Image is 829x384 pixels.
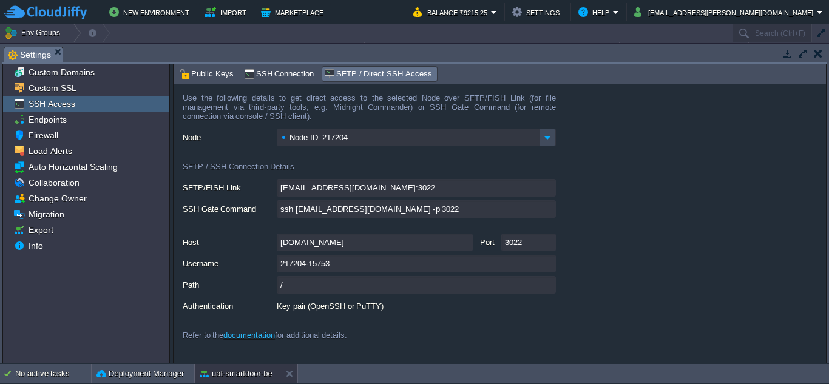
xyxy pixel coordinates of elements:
div: Status [365,42,425,56]
a: Load Alerts [26,146,74,157]
div: Tags [426,42,619,56]
span: SFTP / Direct SSH Access [324,67,431,81]
a: Export [26,224,55,235]
label: SFTP/FISH Link [183,179,276,194]
button: Env Groups [4,24,64,41]
label: Authentication [183,297,276,312]
label: Username [183,255,276,270]
div: SFTP / SSH Connection Details [183,150,556,179]
a: Collaboration [26,177,81,188]
span: Public Keys [179,67,234,81]
button: uat-smartdoor-be [200,368,272,380]
a: Firewall [26,130,60,141]
button: Balance ₹9215.25 [413,5,491,19]
a: Custom SSL [26,83,78,93]
label: Path [183,276,276,291]
a: Custom Domains [26,67,96,78]
a: SSH Access [26,98,77,109]
a: Migration [26,209,66,220]
div: No active tasks [15,364,91,383]
button: Settings [512,5,563,19]
a: Change Owner [26,193,89,204]
label: SSH Gate Command [183,200,276,215]
div: Usage [620,42,748,56]
label: Node [183,129,276,144]
label: Port [476,234,499,249]
span: SSH Connection [244,67,314,81]
a: documentation [223,331,275,340]
a: Info [26,240,45,251]
button: Deployment Manager [96,368,184,380]
div: Key pair (OpenSSH or PuTTY) [277,297,556,315]
a: Auto Horizontal Scaling [26,161,120,172]
div: Use the following details to get direct access to the selected Node over SFTP/FISH Link (for file... [183,93,556,129]
span: Settings [8,47,51,62]
iframe: chat widget [778,335,817,372]
img: CloudJiffy [4,5,87,20]
button: New Environment [109,5,193,19]
button: Marketplace [261,5,327,19]
button: Import [205,5,250,19]
button: Help [578,5,613,19]
label: Host [183,234,276,249]
div: Refer to the for additional details. [183,318,556,340]
button: [EMAIL_ADDRESS][PERSON_NAME][DOMAIN_NAME] [634,5,817,19]
a: Endpoints [26,114,69,125]
div: Name [1,42,364,56]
